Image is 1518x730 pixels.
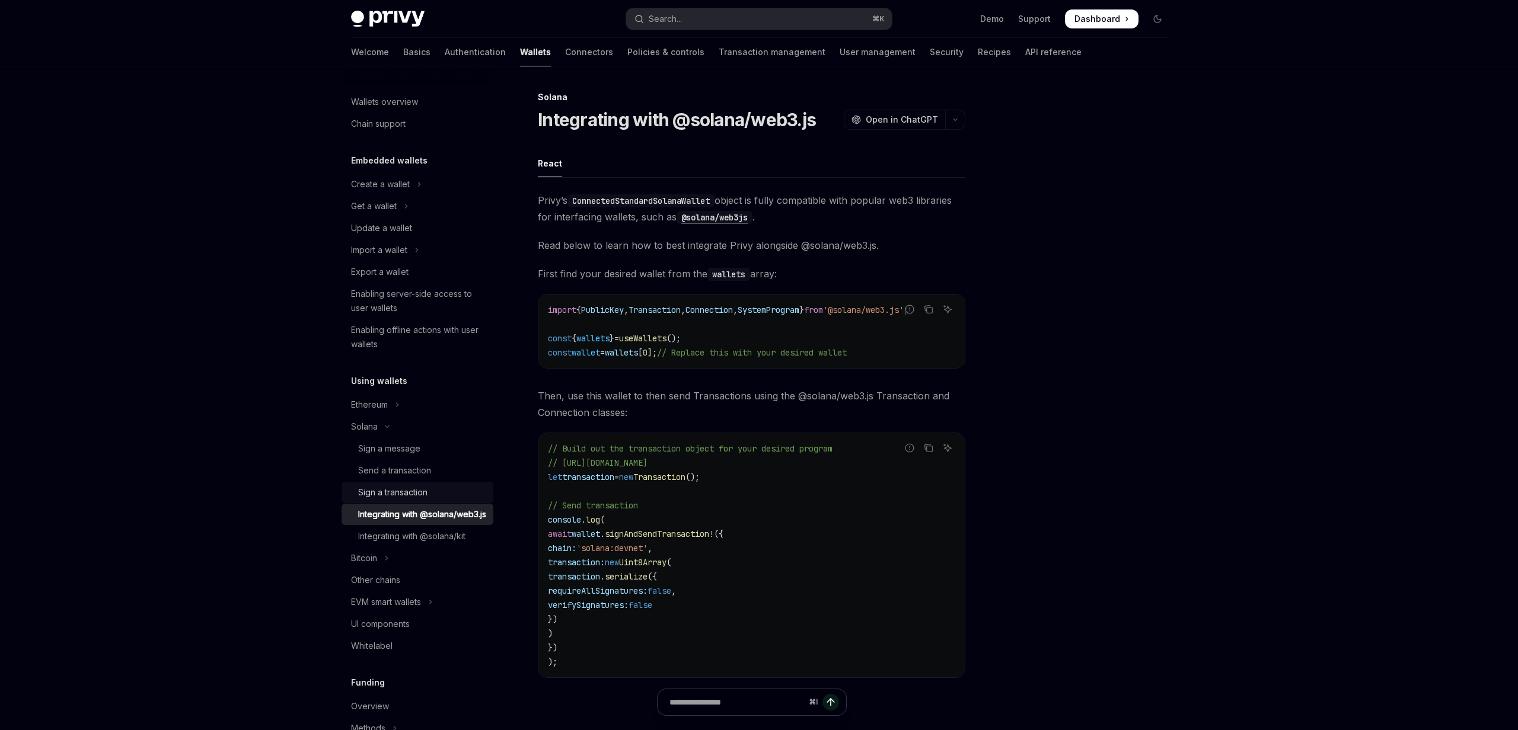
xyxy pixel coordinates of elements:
[342,569,493,591] a: Other chains
[342,283,493,319] a: Enabling server-side access to user wallets
[649,12,682,26] div: Search...
[342,460,493,481] a: Send a transaction
[921,440,936,456] button: Copy the contents from the code block
[804,305,823,315] span: from
[872,14,885,24] span: ⌘ K
[600,571,605,582] span: .
[358,463,431,478] div: Send a transaction
[548,457,648,468] span: // [URL][DOMAIN_NAME]
[538,91,965,103] div: Solana
[980,13,1004,25] a: Demo
[685,305,733,315] span: Connection
[358,441,420,456] div: Sign a message
[403,38,430,66] a: Basics
[351,95,418,109] div: Wallets overview
[844,110,945,130] button: Open in ChatGPT
[548,443,833,454] span: // Build out the transaction object for your desired program
[342,526,493,547] a: Integrating with @solana/kit
[538,388,965,421] span: Then, use this wallet to then send Transactions using the @solana/web3.js Transaction and Connect...
[940,440,955,456] button: Ask AI
[1018,13,1051,25] a: Support
[624,305,629,315] span: ,
[351,117,406,131] div: Chain support
[342,239,493,261] button: Toggle Import a wallet section
[930,38,964,66] a: Security
[605,557,619,568] span: new
[685,472,700,482] span: ();
[358,529,465,543] div: Integrating with @solana/kit
[627,38,704,66] a: Policies & controls
[738,305,799,315] span: SystemProgram
[823,305,904,315] span: '@solana/web3.js'
[342,196,493,217] button: Toggle Get a wallet section
[576,543,648,553] span: 'solana:devnet'
[638,347,643,358] span: [
[605,347,638,358] span: wallets
[342,635,493,657] a: Whitelabel
[342,261,493,283] a: Export a wallet
[605,529,709,539] span: signAndSendTransaction
[351,265,409,279] div: Export a wallet
[669,689,804,715] input: Ask a question...
[351,153,428,168] h5: Embedded wallets
[538,265,965,282] span: First find your desired wallet from the array:
[600,347,605,358] span: =
[643,347,648,358] span: 0
[548,628,553,639] span: )
[648,585,671,596] span: false
[576,305,581,315] span: {
[572,529,600,539] span: wallet
[572,333,576,344] span: {
[666,557,671,568] span: (
[714,529,723,539] span: ({
[633,472,685,482] span: Transaction
[351,38,389,66] a: Welcome
[358,485,428,500] div: Sign a transaction
[719,38,825,66] a: Transaction management
[548,642,557,653] span: })
[671,585,676,596] span: ,
[940,302,955,317] button: Ask AI
[351,323,486,351] div: Enabling offline actions with user wallets
[902,440,917,456] button: Report incorrect code
[605,571,648,582] span: serialize
[548,557,605,568] span: transaction:
[629,305,681,315] span: Transaction
[351,699,389,713] div: Overview
[548,472,562,482] span: let
[840,38,916,66] a: User management
[548,305,576,315] span: import
[681,305,685,315] span: ,
[351,287,486,315] div: Enabling server-side access to user wallets
[648,347,657,358] span: ];
[538,149,562,177] div: React
[548,529,572,539] span: await
[342,113,493,135] a: Chain support
[538,237,965,254] span: Read below to learn how to best integrate Privy alongside @solana/web3.js.
[351,374,407,388] h5: Using wallets
[548,571,600,582] span: transaction
[548,614,557,625] span: })
[351,617,410,631] div: UI components
[978,38,1011,66] a: Recipes
[351,221,412,235] div: Update a wallet
[707,268,750,281] code: wallets
[342,438,493,459] a: Sign a message
[657,347,847,358] span: // Replace this with your desired wallet
[1148,9,1167,28] button: Toggle dark mode
[342,91,493,113] a: Wallets overview
[581,514,586,525] span: .
[358,507,486,521] div: Integrating with @solana/web3.js
[351,595,421,609] div: EVM smart wallets
[666,333,681,344] span: ();
[1065,9,1138,28] a: Dashboard
[614,472,619,482] span: =
[1074,13,1120,25] span: Dashboard
[866,114,938,126] span: Open in ChatGPT
[538,109,816,130] h1: Integrating with @solana/web3.js
[351,551,377,565] div: Bitcoin
[626,8,892,30] button: Open search
[342,696,493,717] a: Overview
[351,420,378,434] div: Solana
[677,211,752,224] code: @solana/web3js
